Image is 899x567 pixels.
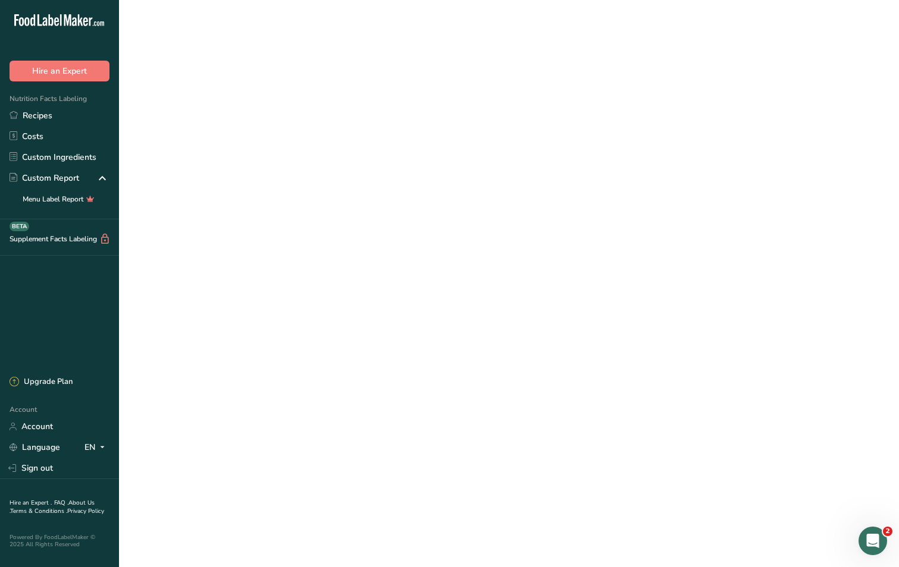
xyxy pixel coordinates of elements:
div: Custom Report [10,172,79,184]
a: Language [10,437,60,458]
div: BETA [10,222,29,231]
div: Powered By FoodLabelMaker © 2025 All Rights Reserved [10,534,109,548]
button: Hire an Expert [10,61,109,81]
a: Hire an Expert . [10,499,52,507]
div: EN [84,440,109,455]
span: 2 [883,527,892,536]
div: Upgrade Plan [10,376,73,388]
a: About Us . [10,499,95,515]
a: FAQ . [54,499,68,507]
a: Privacy Policy [67,507,104,515]
a: Terms & Conditions . [10,507,67,515]
iframe: Intercom live chat [859,527,887,555]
